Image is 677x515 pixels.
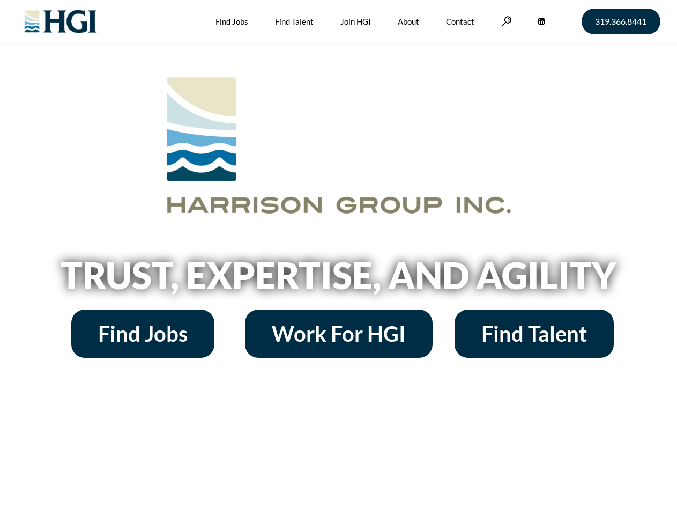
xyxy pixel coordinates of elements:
a: Find Jobs [71,310,214,358]
a: 319.366.8441 [582,9,660,34]
span: Find Talent [481,323,587,344]
span: 319.366.8441 [595,17,646,26]
span: Find Jobs [98,323,188,344]
a: Find Talent [455,310,614,358]
h2: Trust, Expertise, and Agility [33,257,644,293]
span: Work For HGI [272,323,406,344]
a: Search [501,16,512,26]
a: Work For HGI [245,310,433,358]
